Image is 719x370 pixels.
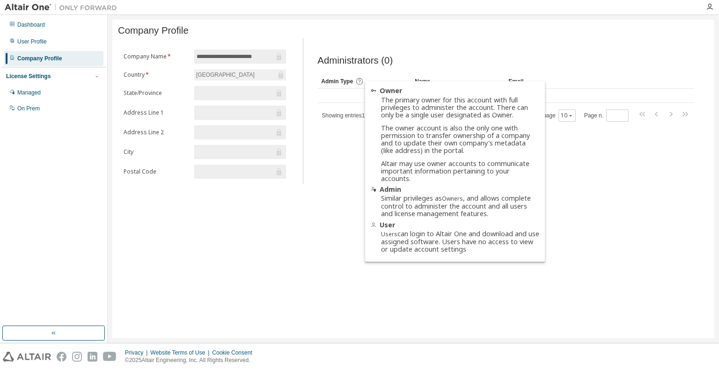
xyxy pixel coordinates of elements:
[124,71,189,79] label: Country
[322,112,398,119] span: Showing entries 1 through 10 of 0
[124,53,189,60] label: Company Name
[194,69,286,80] div: [GEOGRAPHIC_DATA]
[17,21,45,29] div: Dashboard
[124,129,189,136] label: Address Line 2
[17,55,62,62] div: Company Profile
[317,89,665,103] td: No data available
[17,105,40,112] div: On Prem
[415,74,501,89] div: Name
[72,352,82,362] img: instagram.svg
[3,352,51,362] img: altair_logo.svg
[561,112,573,119] button: 10
[584,109,629,122] span: Page n.
[57,352,66,362] img: facebook.svg
[442,195,463,203] em: Owners
[125,356,258,364] p: © 2025 Altair Engineering, Inc. All Rights Reserved.
[321,78,353,85] span: Admin Type
[6,73,51,80] div: License Settings
[124,148,189,156] label: City
[17,89,41,96] div: Managed
[124,109,189,116] label: Address Line 1
[371,185,539,193] div: Admin
[317,55,393,66] span: Administrators (0)
[381,230,397,238] em: Users
[17,38,47,45] div: User Profile
[5,3,122,12] img: Altair One
[125,349,150,356] div: Privacy
[371,221,539,228] div: User
[381,230,539,253] div: can login to Altair One and download and use assigned software. Users have no access to view or u...
[195,70,256,80] div: [GEOGRAPHIC_DATA]
[118,25,189,36] span: Company Profile
[103,352,117,362] img: youtube.svg
[124,89,189,97] label: State/Province
[518,109,576,122] span: Items per page
[88,352,97,362] img: linkedin.svg
[381,195,539,218] div: Similar privileges as , and allows complete control to administer the account and all users and l...
[124,168,189,175] label: Postal Code
[508,74,594,89] div: Email
[150,349,212,356] div: Website Terms of Use
[212,349,257,356] div: Cookie Consent
[381,96,539,182] div: The primary owner for this account with full privileges to administer the account. There can only...
[371,87,539,94] div: Owner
